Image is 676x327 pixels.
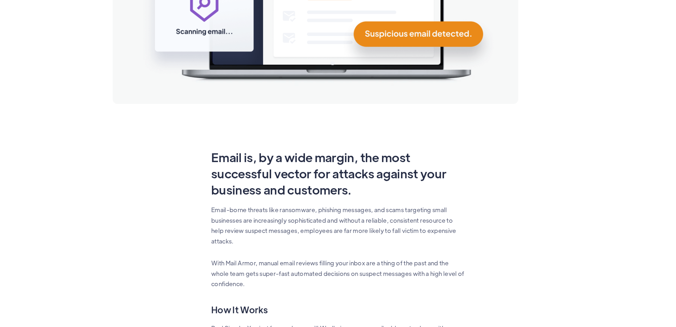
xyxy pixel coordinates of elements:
[211,149,465,198] h2: Email is, by a wide margin, the most successful vector for attacks against your business and cust...
[641,293,676,327] iframe: Chat Widget
[211,205,465,247] p: Email-borne threats like ransomware, phishing messages, and scams targeting small businesses are ...
[211,303,465,316] h3: How It Works
[211,258,465,289] p: With Mail Armor, manual email reviews filling your inbox are a thing of the past and the whole te...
